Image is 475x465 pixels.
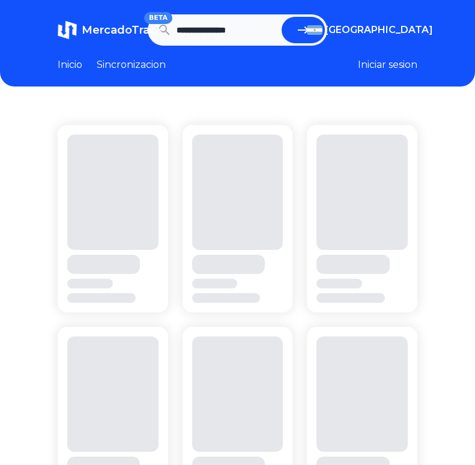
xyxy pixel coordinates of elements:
[307,25,322,35] img: Argentina
[58,20,148,40] a: MercadoTrackBETA
[144,12,172,24] span: BETA
[82,23,163,37] span: MercadoTrack
[97,58,166,72] a: Sincronizacion
[325,23,433,37] span: [GEOGRAPHIC_DATA]
[58,20,77,40] img: MercadoTrack
[307,23,417,37] button: [GEOGRAPHIC_DATA]
[358,58,417,72] button: Iniciar sesion
[58,58,82,72] a: Inicio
